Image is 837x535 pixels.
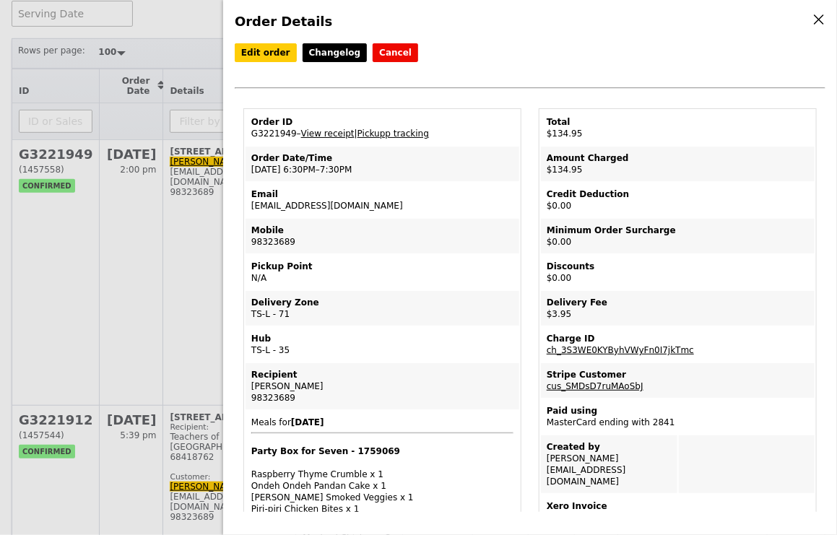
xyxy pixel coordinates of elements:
div: Hub [251,333,513,344]
div: Total [547,116,809,128]
span: | [355,129,429,139]
div: Recipient [251,369,513,380]
a: Pickupp tracking [357,129,429,139]
td: TS-L - 71 [246,291,519,326]
div: 98323689 [251,392,513,404]
td: G3221949 [246,110,519,145]
div: Discounts [547,261,809,272]
a: Edit order [235,43,297,62]
td: $0.00 [541,219,815,253]
td: [DATE] 6:30PM–7:30PM [246,147,519,181]
div: Email [251,188,513,200]
div: Order Date/Time [251,152,513,164]
td: $0.00 [541,183,815,217]
b: [DATE] [291,417,324,427]
button: Cancel [373,43,418,62]
td: 98323689 [246,219,519,253]
div: Order ID [251,116,513,128]
div: Created by [547,441,672,453]
span: Order Details [235,14,332,29]
h4: Party Box for Seven - 1759069 [251,445,513,457]
td: MasterCard ending with 2841 [541,399,815,434]
div: Xero Invoice [547,500,809,512]
span: – [297,129,301,139]
div: Delivery Fee [547,297,809,308]
div: [PERSON_NAME] [251,380,513,392]
div: Stripe Customer [547,369,809,380]
td: $0.00 [541,255,815,290]
a: ch_3S3WE0KYByhVWyFn0I7jkTmc [547,345,694,355]
div: Charge ID [547,333,809,344]
td: $3.95 [541,291,815,326]
div: Mobile [251,225,513,236]
td: N/A [246,255,519,290]
td: [EMAIL_ADDRESS][DOMAIN_NAME] [246,183,519,217]
td: $134.95 [541,147,815,181]
div: Paid using [547,405,809,417]
a: View receipt [301,129,355,139]
a: Changelog [303,43,368,62]
div: Delivery Zone [251,297,513,308]
td: [PERSON_NAME] [EMAIL_ADDRESS][DOMAIN_NAME] [541,435,677,493]
td: $134.95 [541,110,815,145]
a: cus_SMDsD7ruMAoSbJ [547,381,643,391]
div: Pickup Point [251,261,513,272]
td: TS-L - 35 [246,327,519,362]
div: Amount Charged [547,152,809,164]
div: Credit Deduction [547,188,809,200]
div: Minimum Order Surcharge [547,225,809,236]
